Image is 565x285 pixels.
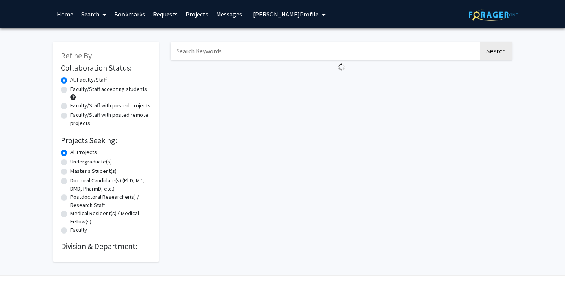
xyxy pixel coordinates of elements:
a: Search [77,0,110,28]
a: Bookmarks [110,0,149,28]
span: [PERSON_NAME] Profile [253,10,319,18]
label: Faculty/Staff with posted remote projects [70,111,151,127]
span: Refine By [61,51,92,60]
nav: Page navigation [171,74,512,92]
img: ForagerOne Logo [469,9,518,21]
iframe: Chat [532,250,559,279]
label: Medical Resident(s) / Medical Fellow(s) [70,209,151,226]
h2: Projects Seeking: [61,136,151,145]
img: Loading [335,60,348,74]
label: Undergraduate(s) [70,158,112,166]
label: All Faculty/Staff [70,76,107,84]
label: Postdoctoral Researcher(s) / Research Staff [70,193,151,209]
input: Search Keywords [171,42,479,60]
label: Faculty/Staff accepting students [70,85,147,93]
a: Projects [182,0,212,28]
a: Requests [149,0,182,28]
a: Home [53,0,77,28]
h2: Collaboration Status: [61,63,151,73]
button: Search [480,42,512,60]
label: Doctoral Candidate(s) (PhD, MD, DMD, PharmD, etc.) [70,176,151,193]
h2: Division & Department: [61,241,151,251]
label: Faculty/Staff with posted projects [70,102,151,110]
a: Messages [212,0,246,28]
label: Faculty [70,226,87,234]
label: All Projects [70,148,97,156]
label: Master's Student(s) [70,167,117,175]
